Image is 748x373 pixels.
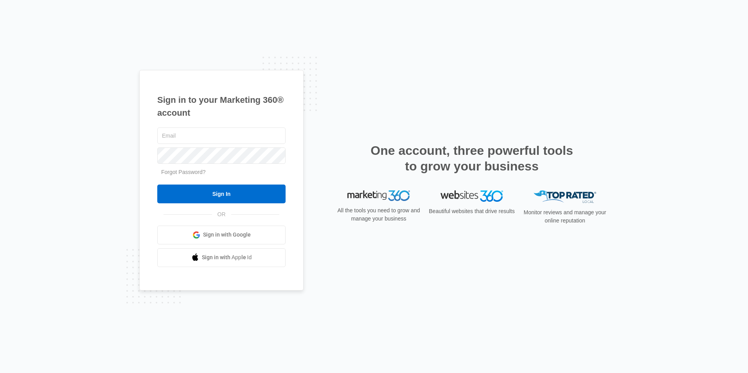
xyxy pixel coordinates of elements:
[521,208,609,225] p: Monitor reviews and manage your online reputation
[368,143,575,174] h2: One account, three powerful tools to grow your business
[157,127,286,144] input: Email
[335,206,423,223] p: All the tools you need to grow and manage your business
[157,93,286,119] h1: Sign in to your Marketing 360® account
[161,169,206,175] a: Forgot Password?
[203,231,251,239] span: Sign in with Google
[157,226,286,244] a: Sign in with Google
[157,185,286,203] input: Sign In
[534,190,596,203] img: Top Rated Local
[347,190,410,201] img: Marketing 360
[212,210,231,219] span: OR
[441,190,503,202] img: Websites 360
[202,253,252,262] span: Sign in with Apple Id
[157,248,286,267] a: Sign in with Apple Id
[428,207,516,215] p: Beautiful websites that drive results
